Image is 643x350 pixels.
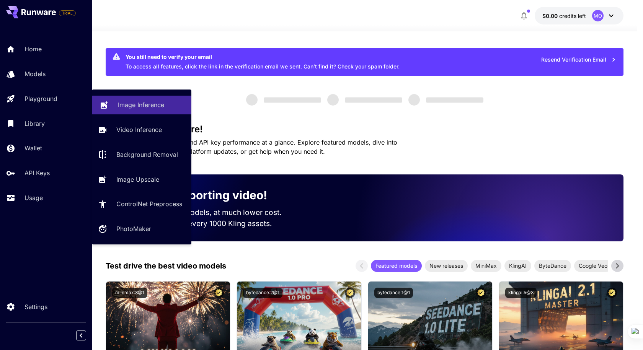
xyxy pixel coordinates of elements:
[116,125,162,134] p: Video Inference
[92,96,191,114] a: Image Inference
[92,170,191,189] a: Image Upscale
[592,10,604,21] div: MO
[126,53,400,61] div: You still need to verify your email
[126,50,400,73] div: To access all features, click the link in the verification email we sent. Can’t find it? Check yo...
[139,187,267,204] p: Now supporting video!
[504,262,531,270] span: KlingAI
[24,44,42,54] p: Home
[116,150,178,159] p: Background Removal
[92,120,191,139] a: Video Inference
[118,100,164,109] p: Image Inference
[59,8,76,18] span: Add your payment card to enable full platform functionality.
[24,302,47,311] p: Settings
[24,94,57,103] p: Playground
[24,119,45,128] p: Library
[559,13,586,19] span: credits left
[92,195,191,213] a: ControlNet Preprocess
[116,224,151,233] p: PhotoMaker
[537,52,620,68] button: Resend Verification Email
[106,138,397,155] span: Check out your usage stats and API key performance at a glance. Explore featured models, dive int...
[542,12,586,20] div: $0.00
[471,262,501,270] span: MiniMax
[24,143,42,153] p: Wallet
[82,329,92,342] div: Collapse sidebar
[118,218,296,229] p: Save up to $500 for every 1000 Kling assets.
[118,207,296,218] p: Run the best video models, at much lower cost.
[112,288,147,298] button: minimax:3@1
[92,145,191,164] a: Background Removal
[476,288,486,298] button: Certified Model – Vetted for best performance and includes a commercial license.
[243,288,282,298] button: bytedance:2@1
[76,330,86,340] button: Collapse sidebar
[534,262,571,270] span: ByteDance
[574,262,612,270] span: Google Veo
[24,168,50,177] p: API Keys
[535,7,623,24] button: $0.00
[106,260,226,272] p: Test drive the best video models
[116,175,159,184] p: Image Upscale
[374,288,413,298] button: bytedance:1@1
[542,13,559,19] span: $0.00
[24,193,43,202] p: Usage
[371,262,422,270] span: Featured models
[425,262,468,270] span: New releases
[106,124,624,135] h3: Welcome to Runware!
[505,288,537,298] button: klingai:5@3
[214,288,224,298] button: Certified Model – Vetted for best performance and includes a commercial license.
[92,220,191,238] a: PhotoMaker
[607,288,617,298] button: Certified Model – Vetted for best performance and includes a commercial license.
[345,288,355,298] button: Certified Model – Vetted for best performance and includes a commercial license.
[59,10,75,16] span: TRIAL
[116,199,182,208] p: ControlNet Preprocess
[24,69,46,78] p: Models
